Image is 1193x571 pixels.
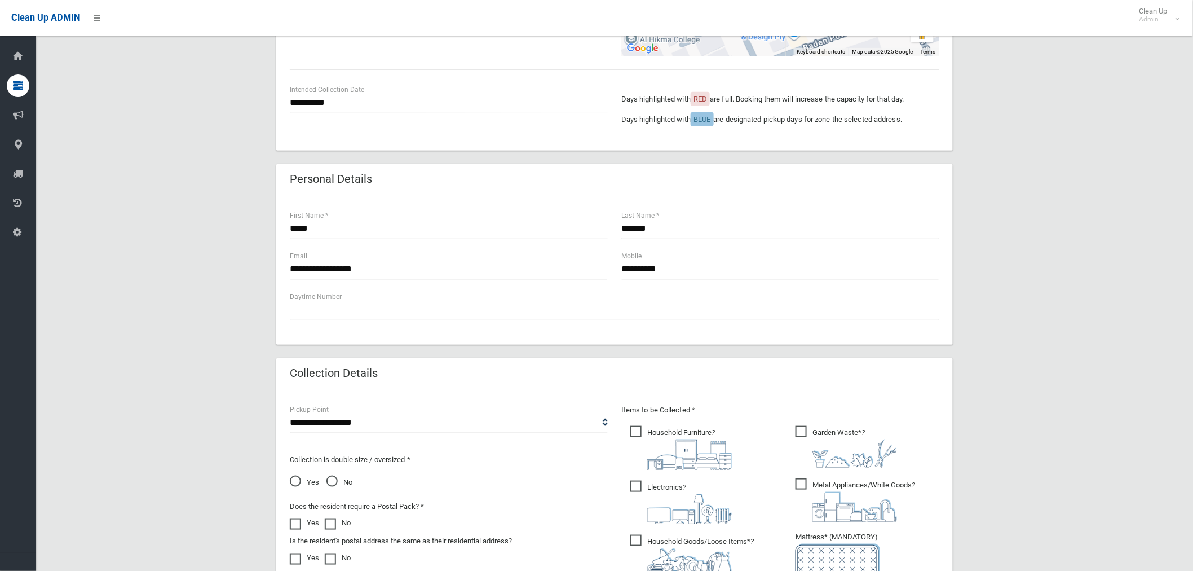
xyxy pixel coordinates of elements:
[621,93,939,106] p: Days highlighted with are full. Booking them will increase the capacity for that day.
[812,492,897,522] img: 36c1b0289cb1767239cdd3de9e694f19.png
[290,453,608,467] p: Collection is double size / oversized *
[1134,7,1179,24] span: Clean Up
[290,551,319,565] label: Yes
[276,168,386,190] header: Personal Details
[647,440,732,470] img: aa9efdbe659d29b613fca23ba79d85cb.png
[1139,15,1168,24] small: Admin
[624,41,661,56] a: Open this area in Google Maps (opens a new window)
[647,428,732,470] i: ?
[852,49,913,55] span: Map data ©2025 Google
[11,12,80,23] span: Clean Up ADMIN
[812,481,915,522] i: ?
[276,362,391,384] header: Collection Details
[290,534,512,548] label: Is the resident's postal address the same as their residential address?
[797,48,845,56] button: Keyboard shortcuts
[796,426,897,468] span: Garden Waste*
[326,476,352,489] span: No
[693,95,707,103] span: RED
[290,516,319,530] label: Yes
[647,494,732,524] img: 394712a680b73dbc3d2a6a3a7ffe5a07.png
[621,403,939,417] p: Items to be Collected *
[920,49,936,55] a: Terms (opens in new tab)
[290,476,319,489] span: Yes
[796,478,915,522] span: Metal Appliances/White Goods
[812,428,897,468] i: ?
[647,483,732,524] i: ?
[630,426,732,470] span: Household Furniture
[290,500,424,513] label: Does the resident require a Postal Pack? *
[325,551,351,565] label: No
[630,481,732,524] span: Electronics
[693,115,710,124] span: BLUE
[624,41,661,56] img: Google
[621,113,939,126] p: Days highlighted with are designated pickup days for zone the selected address.
[812,440,897,468] img: 4fd8a5c772b2c999c83690221e5242e0.png
[325,516,351,530] label: No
